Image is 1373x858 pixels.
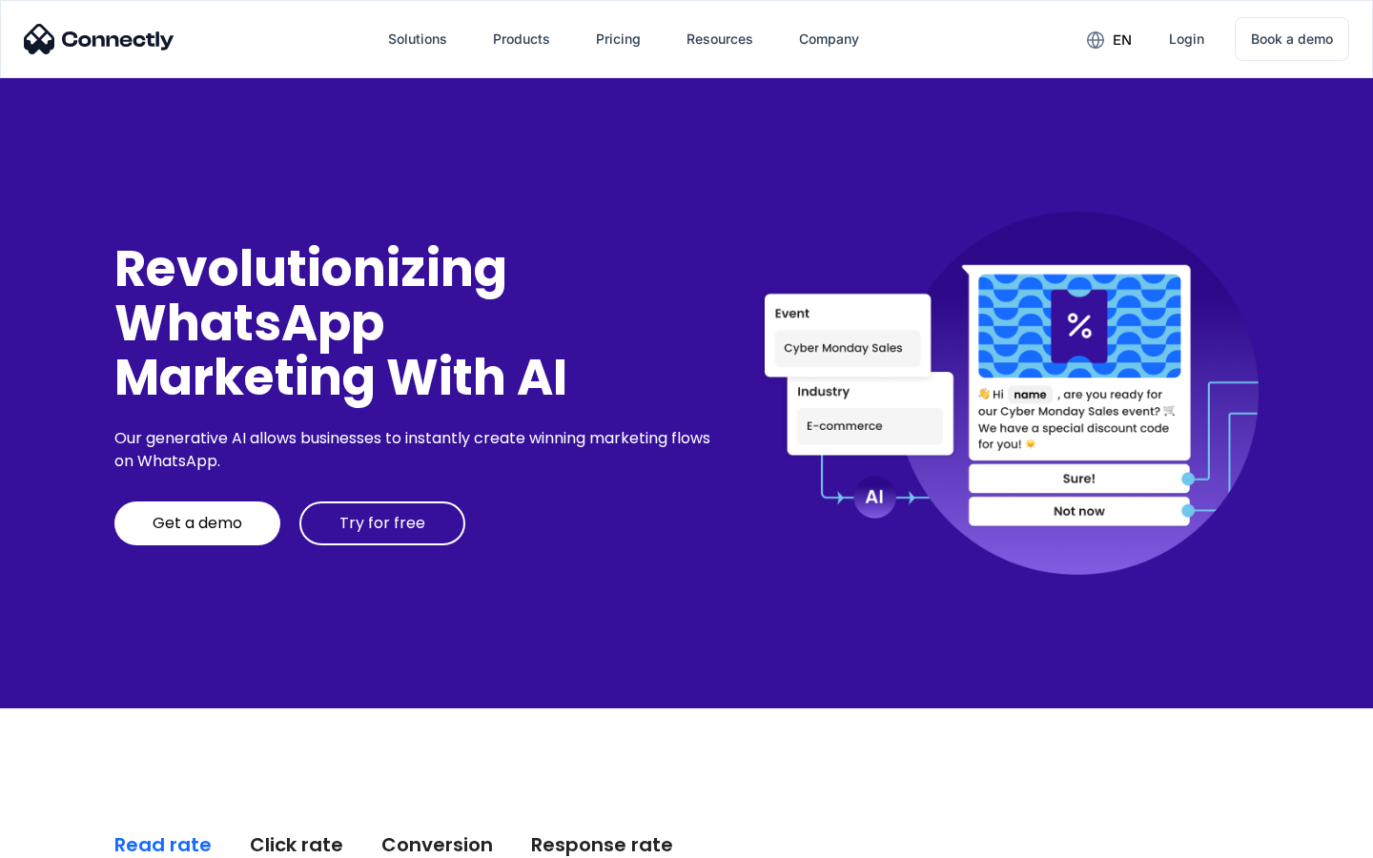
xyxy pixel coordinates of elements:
a: Book a demo [1235,17,1349,61]
div: Company [799,26,859,52]
img: Connectly Logo [24,24,174,54]
div: Products [493,26,550,52]
div: Try for free [339,514,425,533]
div: Revolutionizing WhatsApp Marketing With AI [114,241,717,405]
div: Click rate [250,831,343,858]
div: Solutions [388,26,447,52]
a: Get a demo [114,501,280,545]
div: Response rate [531,831,673,858]
a: Login [1154,16,1219,62]
div: Our generative AI allows businesses to instantly create winning marketing flows on WhatsApp. [114,427,717,473]
div: Resources [686,26,753,52]
a: Pricing [581,16,656,62]
div: Conversion [381,831,493,858]
div: Get a demo [153,514,242,533]
a: Try for free [299,501,465,545]
div: Read rate [114,831,212,858]
div: en [1113,27,1132,53]
div: Login [1169,26,1204,52]
div: Pricing [596,26,641,52]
